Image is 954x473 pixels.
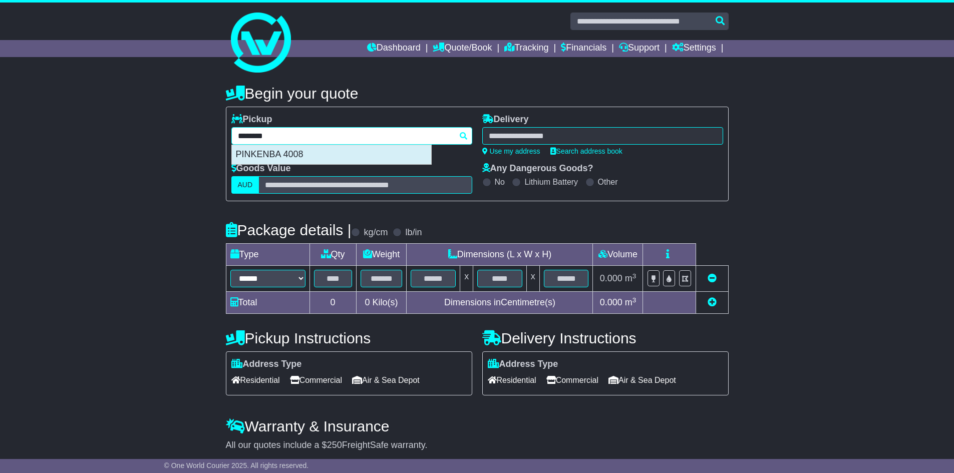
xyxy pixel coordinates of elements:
[600,273,622,283] span: 0.000
[231,114,272,125] label: Pickup
[226,418,729,434] h4: Warranty & Insurance
[164,461,309,469] span: © One World Courier 2025. All rights reserved.
[226,440,729,451] div: All our quotes include a $ FreightSafe warranty.
[407,292,593,314] td: Dimensions in Centimetre(s)
[608,372,676,388] span: Air & Sea Depot
[482,330,729,346] h4: Delivery Instructions
[708,297,717,307] a: Add new item
[593,244,643,266] td: Volume
[226,222,352,238] h4: Package details |
[231,163,291,174] label: Goods Value
[546,372,598,388] span: Commercial
[290,372,342,388] span: Commercial
[482,163,593,174] label: Any Dangerous Goods?
[619,40,660,57] a: Support
[231,176,259,194] label: AUD
[625,273,637,283] span: m
[672,40,716,57] a: Settings
[405,227,422,238] label: lb/in
[231,127,472,145] typeahead: Please provide city
[352,372,420,388] span: Air & Sea Depot
[367,40,421,57] a: Dashboard
[488,372,536,388] span: Residential
[226,244,309,266] td: Type
[356,292,407,314] td: Kilo(s)
[365,297,370,307] span: 0
[460,266,473,292] td: x
[561,40,606,57] a: Financials
[309,292,356,314] td: 0
[632,296,637,304] sup: 3
[231,372,280,388] span: Residential
[708,273,717,283] a: Remove this item
[407,244,593,266] td: Dimensions (L x W x H)
[504,40,548,57] a: Tracking
[598,177,618,187] label: Other
[364,227,388,238] label: kg/cm
[356,244,407,266] td: Weight
[327,440,342,450] span: 250
[600,297,622,307] span: 0.000
[433,40,492,57] a: Quote/Book
[550,147,622,155] a: Search address book
[309,244,356,266] td: Qty
[232,145,431,164] div: PINKENBA 4008
[482,147,540,155] a: Use my address
[226,85,729,102] h4: Begin your quote
[625,297,637,307] span: m
[482,114,529,125] label: Delivery
[226,330,472,346] h4: Pickup Instructions
[226,292,309,314] td: Total
[488,359,558,370] label: Address Type
[495,177,505,187] label: No
[526,266,539,292] td: x
[632,272,637,280] sup: 3
[524,177,578,187] label: Lithium Battery
[231,359,302,370] label: Address Type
